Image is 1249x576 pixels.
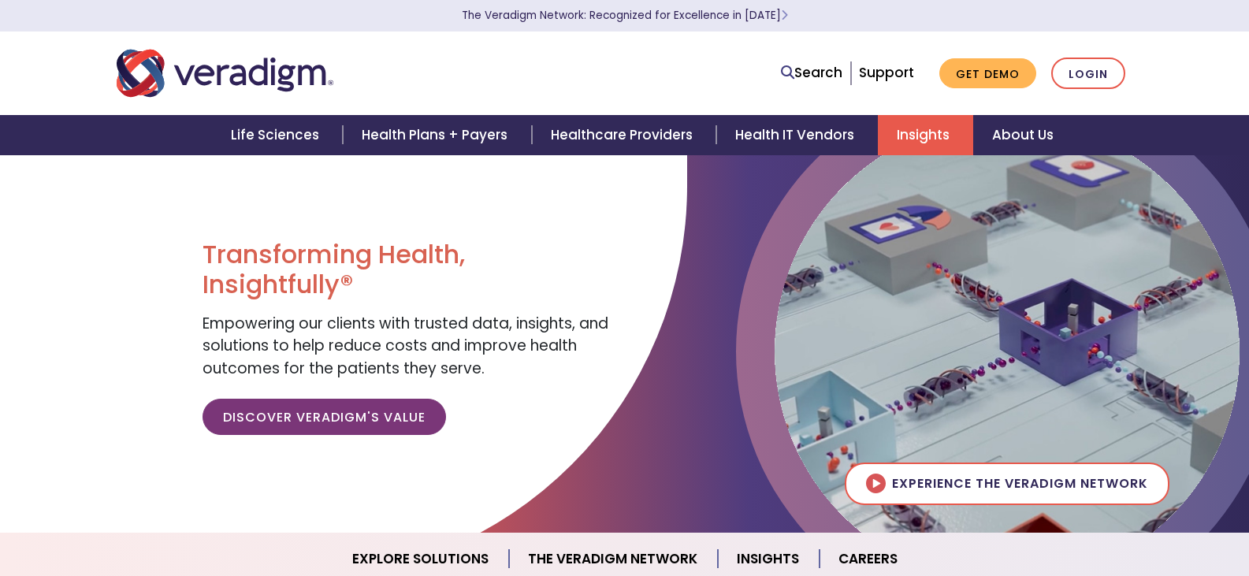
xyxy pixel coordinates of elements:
a: About Us [973,115,1072,155]
a: Insights [878,115,973,155]
a: Get Demo [939,58,1036,89]
img: Veradigm logo [117,47,333,99]
a: Discover Veradigm's Value [203,399,446,435]
a: Health Plans + Payers [343,115,531,155]
h1: Transforming Health, Insightfully® [203,240,612,300]
a: Health IT Vendors [716,115,878,155]
a: Search [781,62,842,84]
a: Life Sciences [212,115,343,155]
a: Login [1051,58,1125,90]
a: Healthcare Providers [532,115,716,155]
span: Empowering our clients with trusted data, insights, and solutions to help reduce costs and improv... [203,313,608,379]
span: Learn More [781,8,788,23]
a: The Veradigm Network: Recognized for Excellence in [DATE]Learn More [462,8,788,23]
a: Support [859,63,914,82]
